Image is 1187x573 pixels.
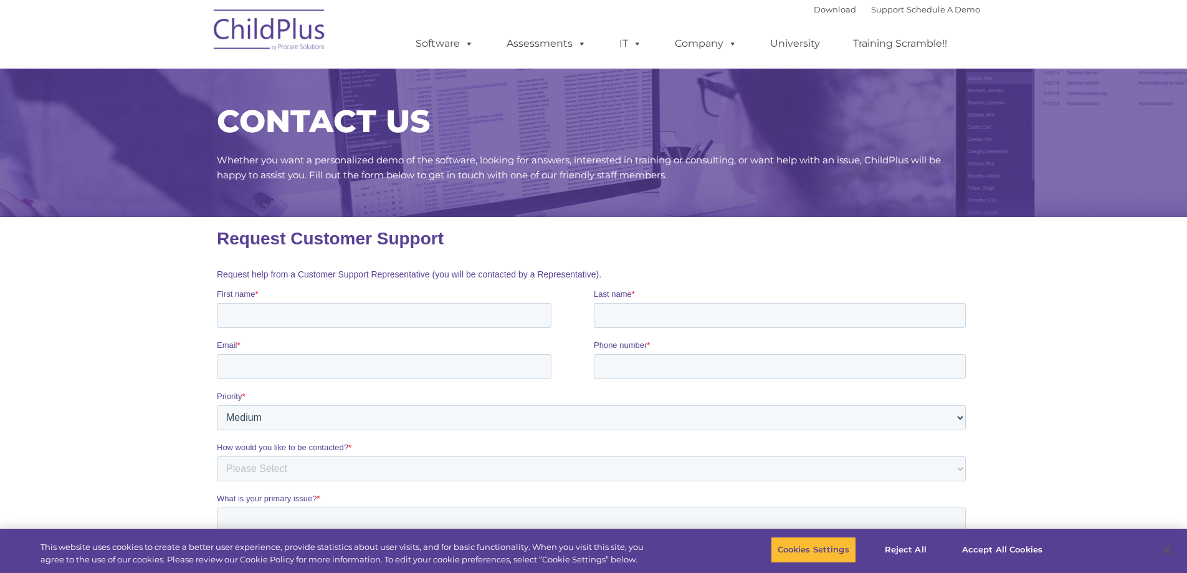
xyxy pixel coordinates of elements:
[871,4,904,14] a: Support
[955,537,1049,563] button: Accept All Cookies
[1153,536,1181,564] button: Close
[814,4,980,14] font: |
[41,541,653,566] div: This website uses cookies to create a better user experience, provide statistics about user visit...
[907,4,980,14] a: Schedule A Demo
[217,154,941,181] span: Whether you want a personalized demo of the software, looking for answers, interested in training...
[771,537,856,563] button: Cookies Settings
[867,537,945,563] button: Reject All
[494,31,599,56] a: Assessments
[607,31,654,56] a: IT
[217,102,430,140] span: CONTACT US
[662,31,750,56] a: Company
[841,31,960,56] a: Training Scramble!!
[814,4,856,14] a: Download
[403,31,486,56] a: Software
[207,1,332,63] img: ChildPlus by Procare Solutions
[758,31,832,56] a: University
